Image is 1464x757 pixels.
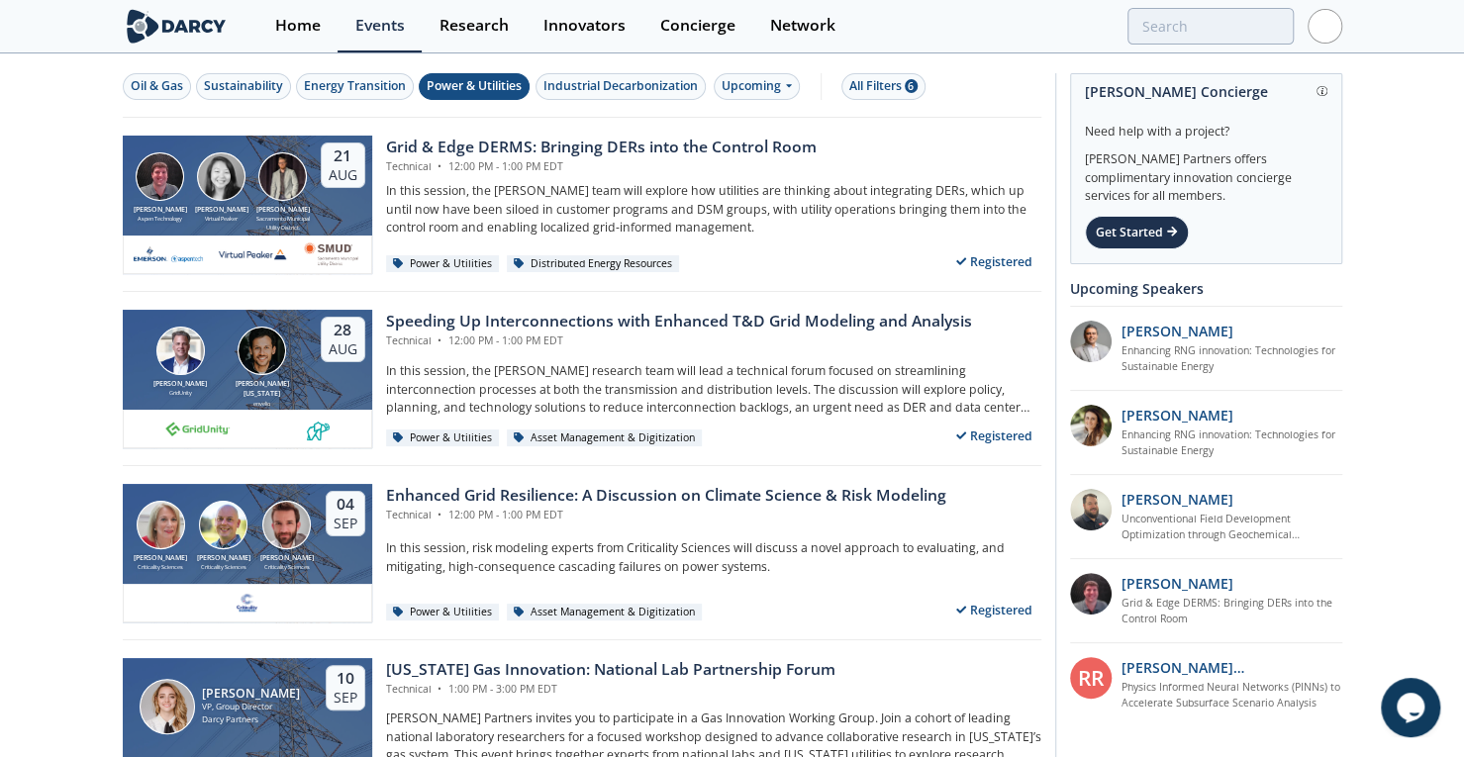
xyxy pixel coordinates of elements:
[304,77,406,95] div: Energy Transition
[1070,489,1112,530] img: 2k2ez1SvSiOh3gKHmcgF
[123,9,231,44] img: logo-wide.svg
[1381,678,1444,737] iframe: chat widget
[137,501,185,549] img: Susan Ginsburg
[1122,343,1342,375] a: Enhancing RNG innovation: Technologies for Sustainable Energy
[199,501,247,549] img: Ben Ruddell
[386,333,972,349] div: Technical 12:00 PM - 1:00 PM EDT
[386,182,1041,237] p: In this session, the [PERSON_NAME] team will explore how utilities are thinking about integrating...
[140,679,195,734] img: Lindsey Motlow
[543,77,698,95] div: Industrial Decarbonization
[191,215,252,223] div: Virtual Peaker
[439,18,509,34] div: Research
[130,215,191,223] div: Aspen Technology
[435,508,445,521] span: •
[329,321,357,340] div: 28
[130,563,193,571] div: Criticality Sciences
[386,136,817,159] div: Grid & Edge DERMS: Bringing DERs into the Control Room
[149,389,211,397] div: GridUnity
[435,159,445,173] span: •
[1070,271,1342,306] div: Upcoming Speakers
[329,166,357,184] div: Aug
[1085,216,1189,249] div: Get Started
[131,77,183,95] div: Oil & Gas
[255,563,319,571] div: Criticality Sciences
[1122,573,1233,594] p: [PERSON_NAME]
[329,146,357,166] div: 21
[123,136,1041,274] a: Jonathan Curtis [PERSON_NAME] Aspen Technology Brenda Chew [PERSON_NAME] Virtual Peaker Yevgeniy ...
[386,682,835,698] div: Technical 1:00 PM - 3:00 PM EDT
[386,508,946,523] div: Technical 12:00 PM - 1:00 PM EDT
[660,18,735,34] div: Concierge
[296,73,414,100] button: Energy Transition
[204,77,283,95] div: Sustainability
[134,242,203,266] img: cb84fb6c-3603-43a1-87e3-48fd23fb317a
[218,242,287,266] img: virtual-peaker.com.png
[1085,109,1327,141] div: Need help with a project?
[202,687,300,701] div: [PERSON_NAME]
[123,73,191,100] button: Oil & Gas
[156,327,205,375] img: Brian Fitzsimons
[770,18,835,34] div: Network
[1122,489,1233,510] p: [PERSON_NAME]
[1085,141,1327,206] div: [PERSON_NAME] Partners offers complimentary innovation concierge services for all members.
[386,255,500,273] div: Power & Utilities
[1122,512,1342,543] a: Unconventional Field Development Optimization through Geochemical Fingerprinting Technology
[386,539,1041,576] p: In this session, risk modeling experts from Criticality Sciences will discuss a novel approach to...
[1127,8,1294,45] input: Advanced Search
[386,159,817,175] div: Technical 12:00 PM - 1:00 PM EDT
[329,340,357,358] div: Aug
[543,18,626,34] div: Innovators
[841,73,926,100] button: All Filters 6
[149,379,211,390] div: [PERSON_NAME]
[1122,405,1233,426] p: [PERSON_NAME]
[130,205,191,216] div: [PERSON_NAME]
[435,333,445,347] span: •
[947,249,1041,274] div: Registered
[255,553,319,564] div: [PERSON_NAME]
[197,152,245,201] img: Brenda Chew
[238,327,286,375] img: Luigi Montana
[1070,573,1112,615] img: accc9a8e-a9c1-4d58-ae37-132228efcf55
[232,400,293,408] div: envelio
[905,79,918,93] span: 6
[130,553,193,564] div: [PERSON_NAME]
[192,563,255,571] div: Criticality Sciences
[275,18,321,34] div: Home
[196,73,291,100] button: Sustainability
[1070,321,1112,362] img: 1fdb2308-3d70-46db-bc64-f6eabefcce4d
[1122,680,1342,711] a: Physics Informed Neural Networks (PINNs) to Accelerate Subsurface Scenario Analysis
[507,429,703,447] div: Asset Management & Digitization
[386,604,500,621] div: Power & Utilities
[123,484,1041,622] a: Susan Ginsburg [PERSON_NAME] Criticality Sciences Ben Ruddell [PERSON_NAME] Criticality Sciences ...
[427,77,522,95] div: Power & Utilities
[334,669,357,689] div: 10
[163,417,233,440] img: 1659894010494-gridunity-wp-logo.png
[1085,74,1327,109] div: [PERSON_NAME] Concierge
[191,205,252,216] div: [PERSON_NAME]
[1122,596,1342,627] a: Grid & Edge DERMS: Bringing DERs into the Control Room
[136,152,184,201] img: Jonathan Curtis
[947,424,1041,448] div: Registered
[334,495,357,515] div: 04
[1122,657,1342,678] p: [PERSON_NAME] [PERSON_NAME]
[714,73,800,100] div: Upcoming
[252,205,314,216] div: [PERSON_NAME]
[419,73,530,100] button: Power & Utilities
[435,682,445,696] span: •
[334,689,357,707] div: Sep
[306,417,331,440] img: 336b6de1-6040-4323-9c13-5718d9811639
[536,73,706,100] button: Industrial Decarbonization
[192,553,255,564] div: [PERSON_NAME]
[386,484,946,508] div: Enhanced Grid Resilience: A Discussion on Climate Science & Risk Modeling
[1070,405,1112,446] img: 737ad19b-6c50-4cdf-92c7-29f5966a019e
[386,658,835,682] div: [US_STATE] Gas Innovation: National Lab Partnership Forum
[262,501,311,549] img: Ross Dakin
[507,604,703,621] div: Asset Management & Digitization
[123,310,1041,448] a: Brian Fitzsimons [PERSON_NAME] GridUnity Luigi Montana [PERSON_NAME][US_STATE] envelio 28 Aug Spe...
[849,77,918,95] div: All Filters
[202,701,300,713] div: VP, Group Director
[386,429,500,447] div: Power & Utilities
[507,255,680,273] div: Distributed Energy Resources
[1070,657,1112,699] div: RR
[1122,427,1342,459] a: Enhancing RNG innovation: Technologies for Sustainable Energy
